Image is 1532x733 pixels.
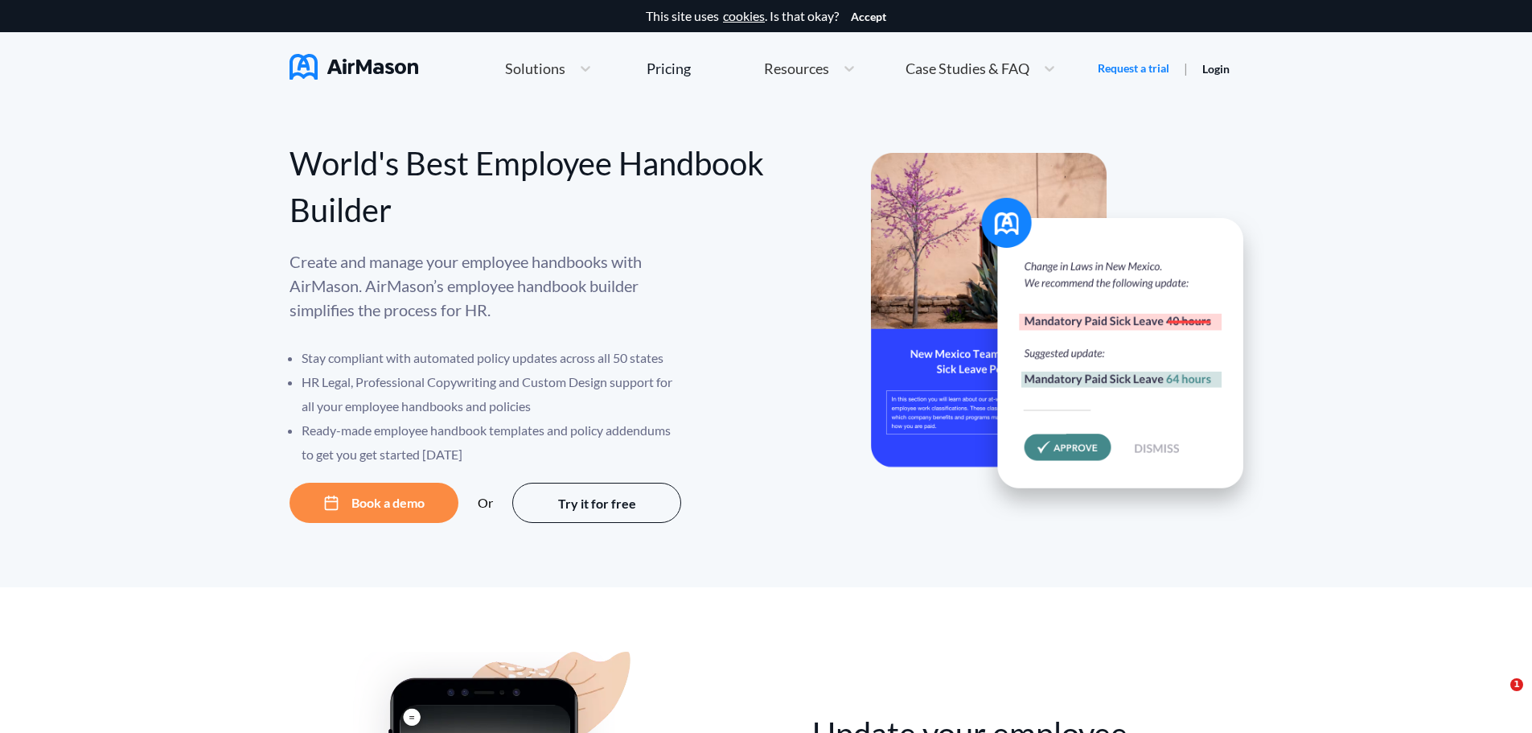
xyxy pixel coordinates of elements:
li: HR Legal, Professional Copywriting and Custom Design support for all your employee handbooks and ... [302,370,684,418]
span: Resources [764,61,829,76]
li: Ready-made employee handbook templates and policy addendums to get you get started [DATE] [302,418,684,467]
iframe: Intercom live chat [1477,678,1516,717]
span: 1 [1510,678,1523,691]
button: Try it for free [512,483,681,523]
a: Request a trial [1098,60,1169,76]
div: World's Best Employee Handbook Builder [290,140,766,233]
a: cookies [723,9,765,23]
a: Login [1202,62,1230,76]
span: Solutions [505,61,565,76]
p: Create and manage your employee handbooks with AirMason. AirMason’s employee handbook builder sim... [290,249,684,322]
img: AirMason Logo [290,54,418,80]
div: Or [478,496,493,510]
a: Pricing [647,54,691,83]
span: | [1184,60,1188,76]
button: Book a demo [290,483,458,523]
li: Stay compliant with automated policy updates across all 50 states [302,346,684,370]
div: Pricing [647,61,691,76]
img: hero-banner [871,153,1265,522]
span: Case Studies & FAQ [906,61,1029,76]
button: Accept cookies [851,10,886,23]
